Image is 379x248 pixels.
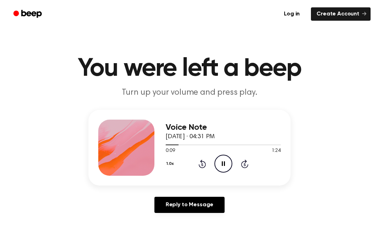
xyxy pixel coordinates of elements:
a: Beep [8,7,48,21]
a: Create Account [311,7,371,21]
a: Log in [277,6,307,22]
h3: Voice Note [166,123,281,132]
a: Reply to Message [154,197,225,213]
h1: You were left a beep [10,56,369,81]
p: Turn up your volume and press play. [55,87,324,99]
button: 1.0x [166,158,176,170]
span: [DATE] · 04:31 PM [166,134,215,140]
span: 0:09 [166,147,175,155]
span: 1:24 [272,147,281,155]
